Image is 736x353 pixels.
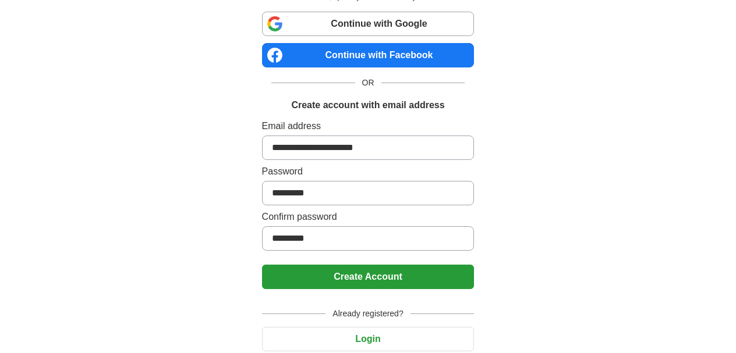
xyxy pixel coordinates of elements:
[262,119,475,133] label: Email address
[262,43,475,67] a: Continue with Facebook
[262,327,475,351] button: Login
[262,334,475,344] a: Login
[325,308,410,320] span: Already registered?
[291,98,444,112] h1: Create account with email address
[355,77,381,89] span: OR
[262,165,475,179] label: Password
[262,12,475,36] a: Continue with Google
[262,265,475,289] button: Create Account
[262,210,475,224] label: Confirm password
